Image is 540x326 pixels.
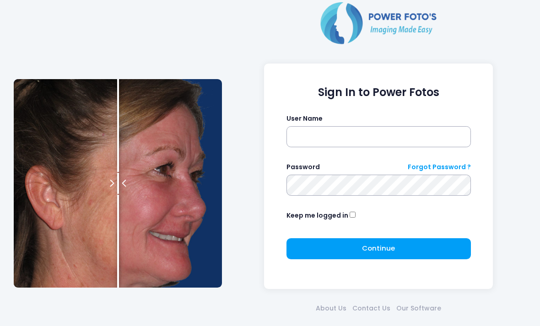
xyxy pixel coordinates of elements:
label: Keep me logged in [286,211,348,220]
a: Forgot Password ? [408,162,471,172]
label: Password [286,162,320,172]
a: Contact Us [350,304,394,313]
span: Continue [362,243,395,253]
a: About Us [313,304,350,313]
a: Our Software [394,304,444,313]
h1: Sign In to Power Fotos [286,86,471,99]
button: Continue [286,238,471,259]
label: User Name [286,114,323,123]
